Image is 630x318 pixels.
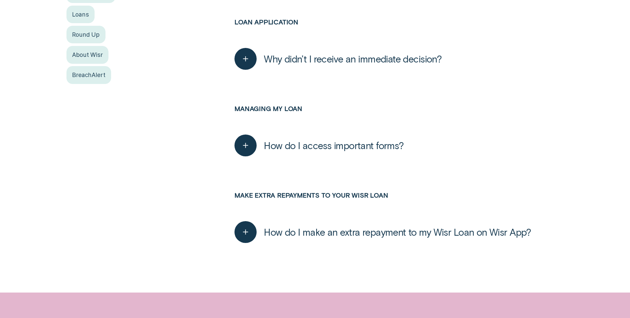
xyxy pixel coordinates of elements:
[234,221,531,243] button: How do I make an extra repayment to my Wisr Loan on Wisr App?
[66,26,105,43] a: Round Up
[264,53,441,65] span: Why didn’t I receive an immediate decision?
[66,66,111,84] a: BreachAlert
[264,226,531,238] span: How do I make an extra repayment to my Wisr Loan on Wisr App?
[234,105,564,129] h3: Managing my loan
[66,6,95,23] a: Loans
[234,135,403,157] button: How do I access important forms?
[234,191,564,216] h3: Make extra repayments to your Wisr Loan
[264,139,404,151] span: How do I access important forms?
[66,46,109,63] a: About Wisr
[234,48,441,70] button: Why didn’t I receive an immediate decision?
[234,18,564,42] h3: Loan application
